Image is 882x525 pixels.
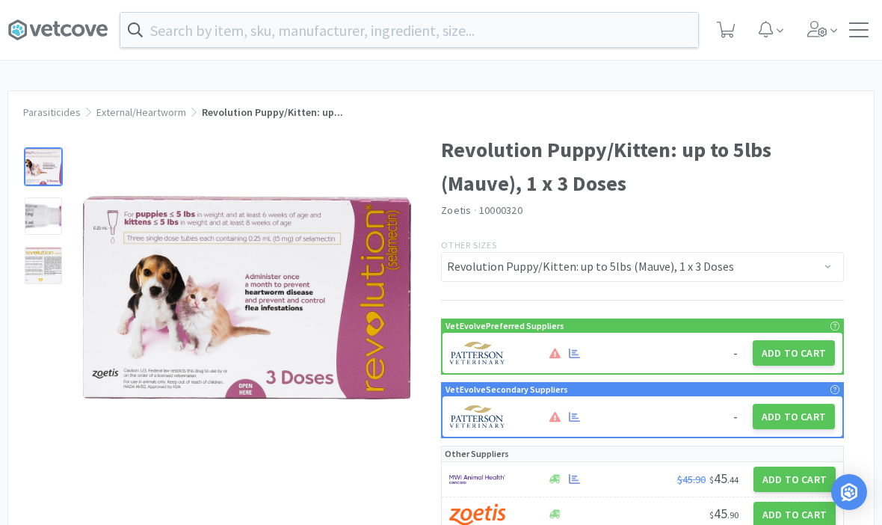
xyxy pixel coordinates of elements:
p: Other Sizes [441,238,844,252]
span: $ [709,509,714,521]
span: . 90 [727,509,738,521]
p: VetEvolve Preferred Suppliers [445,319,564,333]
span: · [474,203,477,217]
a: External/Heartworm [96,105,186,119]
span: - [733,344,738,361]
p: VetEvolve Secondary Suppliers [445,382,568,396]
button: Add to Cart [753,340,835,366]
span: - [733,408,738,425]
h1: Revolution Puppy/Kitten: up to 5lbs (Mauve), 1 x 3 Doses [441,133,844,200]
span: $45.90 [677,473,706,486]
img: f6b2451649754179b5b4e0c70c3f7cb0_2.png [449,468,505,491]
p: Other Suppliers [445,446,509,461]
img: 594314bf8c0f49d4bb38401fcb6b8f32_204222.jpeg [83,196,411,399]
span: . 44 [727,474,738,485]
span: 45 [709,470,738,487]
a: Parasiticides [23,105,81,119]
span: $ [709,474,714,485]
button: Add to Cart [753,404,835,429]
span: 45 [709,505,738,522]
div: Open Intercom Messenger [831,474,867,510]
img: f5e969b455434c6296c6d81ef179fa71_3.png [450,405,506,428]
span: Revolution Puppy/Kitten: up... [202,105,343,119]
a: Zoetis [441,203,472,217]
span: 10000320 [479,203,522,217]
img: f5e969b455434c6296c6d81ef179fa71_3.png [450,342,506,364]
input: Search by item, sku, manufacturer, ingredient, size... [120,13,698,47]
button: Add to Cart [753,467,836,492]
